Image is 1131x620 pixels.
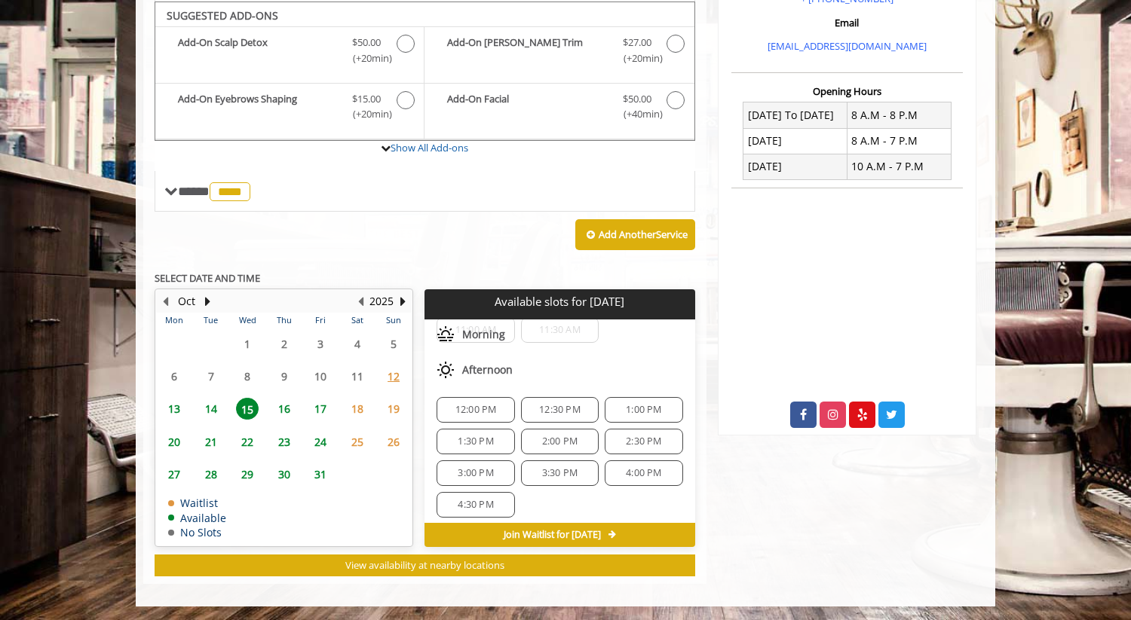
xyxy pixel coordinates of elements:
th: Wed [229,313,265,328]
span: 19 [382,398,405,420]
th: Sat [339,313,375,328]
label: Add-On Facial [432,91,686,127]
span: Join Waitlist for [DATE] [504,529,601,541]
td: Select day19 [375,392,412,425]
td: Select day15 [229,392,265,425]
div: 1:00 PM [605,397,682,423]
td: [DATE] [743,154,847,179]
button: 2025 [369,293,394,310]
span: 2:30 PM [626,435,661,447]
button: Previous Month [159,293,171,310]
span: 29 [236,463,259,485]
td: 8 A.M - 8 P.M [847,102,951,128]
td: Select day21 [192,426,228,458]
span: $50.00 [352,35,381,50]
div: 2:30 PM [605,429,682,454]
span: 26 [382,431,405,453]
td: Select day29 [229,458,265,490]
span: View availability at nearby locations [345,558,504,572]
span: $50.00 [623,91,651,107]
span: $15.00 [352,91,381,107]
td: Select day20 [156,426,192,458]
a: Show All Add-ons [391,141,468,154]
b: SELECT DATE AND TIME [155,271,260,285]
button: Add AnotherService [575,219,695,251]
div: 12:30 PM [521,397,599,423]
th: Sun [375,313,412,328]
td: [DATE] To [DATE] [743,102,847,128]
label: Add-On Beard Trim [432,35,686,70]
span: 20 [163,431,185,453]
b: Add-On Scalp Detox [178,35,337,66]
td: Select day27 [156,458,192,490]
span: Morning [462,328,505,341]
td: [DATE] [743,128,847,154]
div: 3:00 PM [437,460,514,486]
span: (+20min ) [615,50,659,66]
div: 4:30 PM [437,492,514,518]
span: 12 [382,365,405,387]
th: Tue [192,313,228,328]
span: 4:00 PM [626,467,661,479]
th: Thu [265,313,302,328]
span: 28 [200,463,222,485]
b: Add Another Service [599,228,688,241]
div: 4:00 PM [605,460,682,486]
td: Select day18 [339,392,375,425]
td: Select day16 [265,392,302,425]
b: Add-On Facial [447,91,607,123]
td: 10 A.M - 7 P.M [847,154,951,179]
h3: Opening Hours [731,86,963,96]
button: Previous Year [354,293,366,310]
button: View availability at nearby locations [155,554,695,576]
button: Next Year [397,293,409,310]
span: 13 [163,398,185,420]
td: Select day13 [156,392,192,425]
span: 16 [273,398,296,420]
button: Next Month [201,293,213,310]
td: Select day23 [265,426,302,458]
th: Fri [302,313,339,328]
td: Select day30 [265,458,302,490]
div: 2:00 PM [521,429,599,454]
span: 14 [200,398,222,420]
button: Oct [178,293,195,310]
span: 3:00 PM [458,467,493,479]
td: Select day26 [375,426,412,458]
span: 1:30 PM [458,435,493,447]
td: Select day17 [302,392,339,425]
td: 8 A.M - 7 P.M [847,128,951,154]
span: (+20min ) [345,106,389,122]
img: afternoon slots [437,361,455,379]
span: (+40min ) [615,106,659,122]
h3: Email [735,17,959,28]
span: 21 [200,431,222,453]
p: Available slots for [DATE] [431,295,688,308]
span: 31 [309,463,332,485]
span: 17 [309,398,332,420]
span: (+20min ) [345,50,389,66]
b: SUGGESTED ADD-ONS [167,8,278,23]
span: 30 [273,463,296,485]
div: 3:30 PM [521,460,599,486]
span: 25 [346,431,369,453]
label: Add-On Scalp Detox [163,35,416,70]
span: 27 [163,463,185,485]
span: Afternoon [462,364,513,376]
td: Select day14 [192,392,228,425]
span: 12:30 PM [539,404,581,416]
span: 4:30 PM [458,499,493,511]
span: 18 [346,398,369,420]
span: 23 [273,431,296,453]
th: Mon [156,313,192,328]
td: Available [168,512,226,524]
span: 3:30 PM [542,467,578,479]
a: [EMAIL_ADDRESS][DOMAIN_NAME] [768,39,927,53]
td: Select day28 [192,458,228,490]
span: 2:00 PM [542,435,578,447]
label: Add-On Eyebrows Shaping [163,91,416,127]
span: 1:00 PM [626,404,661,416]
span: 15 [236,398,259,420]
div: The Made Man Haircut Add-onS [155,2,695,142]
